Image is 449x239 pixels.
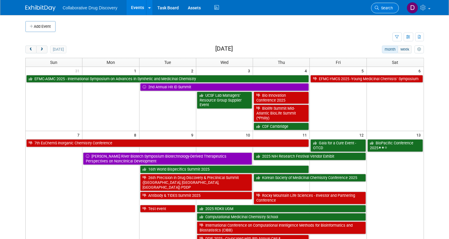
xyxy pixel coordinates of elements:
[50,60,57,65] span: Sun
[398,46,412,53] button: week
[407,2,418,14] img: Daniel Castro
[336,60,341,65] span: Fri
[50,46,66,53] button: [DATE]
[134,67,139,74] span: 1
[254,92,309,104] a: Bio Innovation Conference 2025
[63,5,117,10] span: Collaborative Drug Discovery
[278,60,285,65] span: Thu
[416,131,424,139] span: 13
[83,153,252,165] a: [PERSON_NAME] River Biotech Symposium Biotechnology-Derived Therapeutics Perspectives on Nonclini...
[36,46,47,53] button: next
[310,139,366,152] a: Gala for a Cure Event - OTCD
[140,192,252,200] a: Antibody & TIDES Summit 2025
[197,205,366,213] a: 2025 RDKit UGM
[254,174,366,182] a: Korean Society of Medicinal Chemistry Conference 2025
[254,192,366,204] a: Rocky Mountain Life Sciences - Investor and Partnering Conference
[140,174,252,191] a: 26th Precision in Drug Discovery & Preclinical Summit ([GEOGRAPHIC_DATA], [GEOGRAPHIC_DATA], [GEO...
[367,139,423,152] a: BioPacific Conference 2025
[417,48,421,52] i: Personalize Calendar
[197,213,366,221] a: Computational Medicinal Chemistry School
[77,131,82,139] span: 7
[197,92,252,109] a: UCSF Lab Managers’ Resource Group Supplier Event
[361,67,367,74] span: 5
[418,67,424,74] span: 6
[220,60,229,65] span: Wed
[140,205,195,213] a: Test event
[304,67,309,74] span: 4
[254,123,309,131] a: CDF Cambridge
[382,46,398,53] button: month
[134,131,139,139] span: 8
[197,222,366,234] a: International Conference on Computational Intelligence Methods for Bioinformatics and Biostatisti...
[371,3,399,13] a: Search
[254,105,309,122] a: Biolife Summit Mid-Atlantic BioLife Summit (*Philly)
[26,139,309,147] a: 7th EuChemS Inorganic Chemistry Conference
[25,46,37,53] button: prev
[302,131,309,139] span: 11
[25,21,56,32] button: Add Event
[359,131,367,139] span: 12
[310,75,423,83] a: EFMC-YMCS 2025 -Young Medicinal Chemists’ Symposium
[254,153,366,160] a: 2025 NIH Research Festival Vendor Exhibit
[191,67,196,74] span: 2
[140,83,309,91] a: 2nd Annual Hit ID Summit
[140,165,309,173] a: 16th World Bispecifics Summit 2025
[26,75,309,83] a: EFMC-ASMC 2025 - International Symposium on Advances in Synthetic and Medicinal Chemistry
[25,5,56,11] img: ExhibitDay
[379,6,393,10] span: Search
[191,131,196,139] span: 9
[75,67,82,74] span: 31
[215,46,233,52] h2: [DATE]
[247,67,253,74] span: 3
[107,60,115,65] span: Mon
[392,60,398,65] span: Sat
[164,60,171,65] span: Tue
[415,46,424,53] button: myCustomButton
[245,131,253,139] span: 10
